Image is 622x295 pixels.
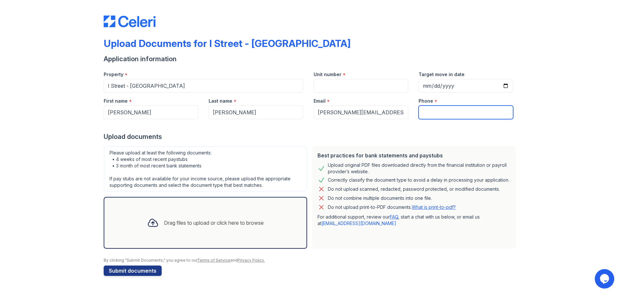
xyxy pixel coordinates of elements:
[104,266,162,276] button: Submit documents
[104,54,518,63] div: Application information
[104,132,518,141] div: Upload documents
[419,71,465,78] label: Target move in date
[237,258,265,263] a: Privacy Policy.
[314,71,341,78] label: Unit number
[209,98,232,104] label: Last name
[104,98,128,104] label: First name
[164,219,264,227] div: Drag files to upload or click here to browse
[419,98,433,104] label: Phone
[328,176,509,184] div: Correctly classify the document type to avoid a delay in processing your application.
[328,194,432,202] div: Do not combine multiple documents into one file.
[317,214,511,227] p: For additional support, review our , start a chat with us below, or email us at
[314,98,326,104] label: Email
[328,204,456,210] p: Do not upload print-to-PDF documents.
[328,185,500,193] div: Do not upload scanned, redacted, password protected, or modified documents.
[104,38,351,49] div: Upload Documents for I Street - [GEOGRAPHIC_DATA]
[595,269,616,289] iframe: chat widget
[197,258,230,263] a: Terms of Service
[104,258,518,263] div: By clicking "Submit Documents," you agree to our and
[317,152,511,159] div: Best practices for bank statements and paystubs
[321,221,396,226] a: [EMAIL_ADDRESS][DOMAIN_NAME]
[104,146,307,192] div: Please upload at least the following documents: • 4 weeks of most recent paystubs • 3 month of mo...
[104,16,155,27] img: CE_Logo_Blue-a8612792a0a2168367f1c8372b55b34899dd931a85d93a1a3d3e32e68fde9ad4.png
[104,71,123,78] label: Property
[390,214,398,220] a: FAQ
[412,204,456,210] a: What is print-to-pdf?
[328,162,511,175] div: Upload original PDF files downloaded directly from the financial institution or payroll provider’...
